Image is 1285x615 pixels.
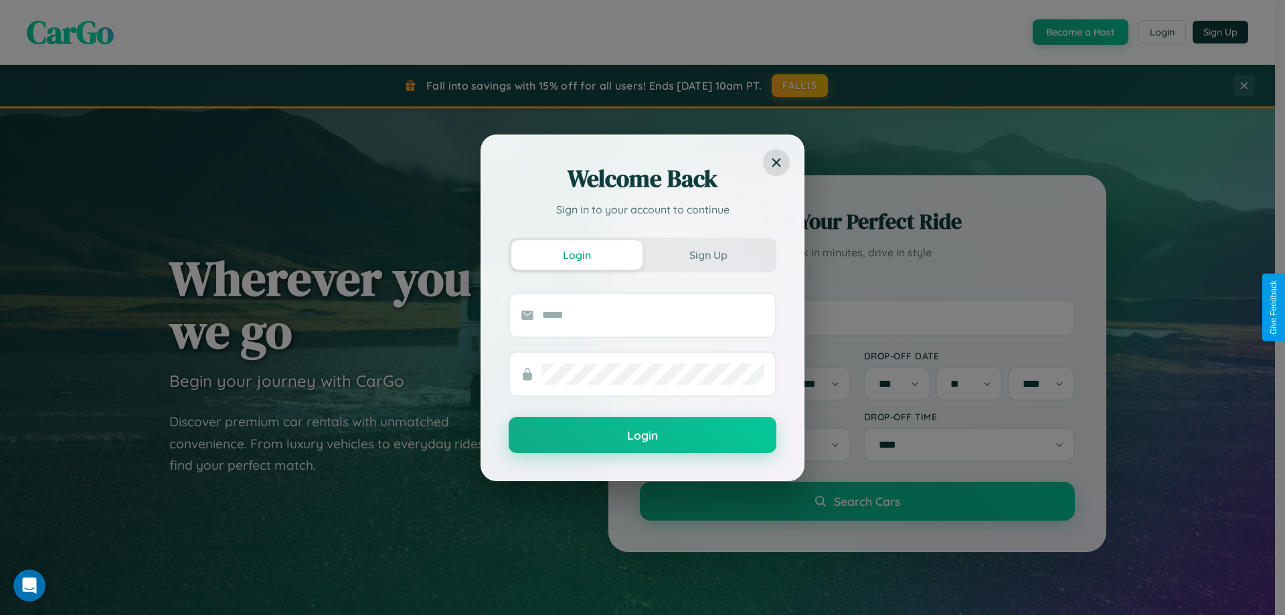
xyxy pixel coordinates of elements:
[1269,280,1278,335] div: Give Feedback
[509,201,776,217] p: Sign in to your account to continue
[509,417,776,453] button: Login
[13,569,46,602] iframe: Intercom live chat
[511,240,642,270] button: Login
[642,240,774,270] button: Sign Up
[509,163,776,195] h2: Welcome Back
